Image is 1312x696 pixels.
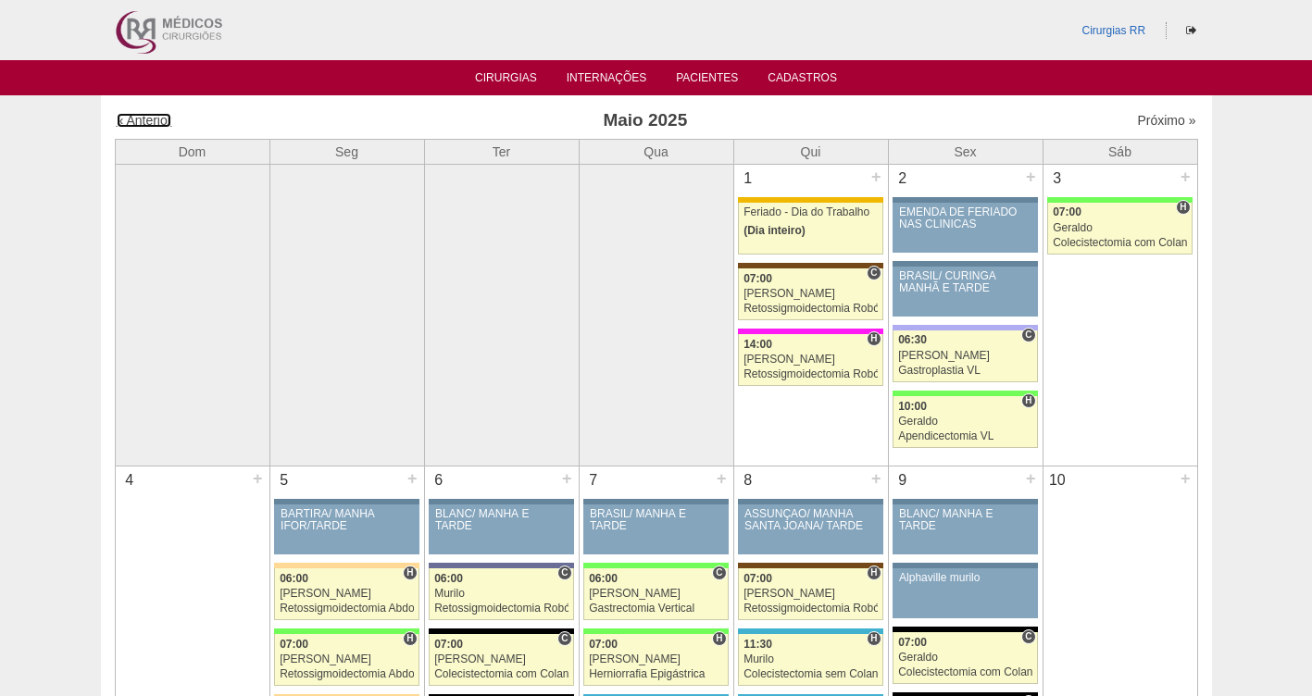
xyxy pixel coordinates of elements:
th: Sex [888,139,1043,164]
span: Consultório [867,266,881,280]
span: Consultório [557,565,571,580]
div: BLANC/ MANHÃ E TARDE [435,508,568,532]
th: Dom [115,139,269,164]
div: [PERSON_NAME] [589,588,723,600]
div: + [714,466,730,491]
div: + [559,466,575,491]
span: 06:00 [280,572,308,585]
div: Geraldo [1053,222,1187,234]
div: 8 [734,466,763,494]
a: BLANC/ MANHÃ E TARDE [429,504,573,554]
div: BLANC/ MANHÃ E TARDE [899,508,1031,532]
a: H 07:00 [PERSON_NAME] Herniorrafia Epigástrica [583,634,728,686]
span: Hospital [1176,200,1190,215]
a: ASSUNÇÃO/ MANHÃ SANTA JOANA/ TARDE [738,504,882,554]
div: Retossigmoidectomia Abdominal VL [280,603,414,615]
div: Colecistectomia com Colangiografia VL [434,668,569,680]
div: + [1023,165,1039,189]
div: Colecistectomia com Colangiografia VL [1053,237,1187,249]
a: H 07:00 [PERSON_NAME] Retossigmoidectomia Abdominal VL [274,634,419,686]
div: Key: Pro Matre [738,329,882,334]
th: Sáb [1043,139,1197,164]
h3: Maio 2025 [375,107,915,134]
a: EMENDA DE FERIADO NAS CLINICAS [893,203,1037,253]
a: Alphaville murilo [893,568,1037,618]
div: [PERSON_NAME] [743,588,878,600]
a: C 07:00 Geraldo Colecistectomia com Colangiografia VL [893,632,1037,684]
div: 6 [425,466,454,494]
a: BRASIL/ MANHÃ E TARDE [583,504,728,554]
span: Hospital [712,631,726,646]
div: 2 [889,165,918,193]
div: Key: Vila Nova Star [429,563,573,568]
span: 07:00 [1053,205,1081,218]
div: Key: Brasil [893,391,1037,396]
i: Sair [1186,25,1196,36]
div: Key: Aviso [738,499,882,504]
a: C 06:30 [PERSON_NAME] Gastroplastia VL [893,330,1037,382]
div: [PERSON_NAME] [280,653,414,665]
div: 7 [580,466,608,494]
span: (Dia inteiro) [743,224,806,237]
span: Hospital [403,631,417,646]
div: + [1178,165,1193,189]
a: H 07:00 [PERSON_NAME] Retossigmoidectomia Robótica [738,568,882,620]
span: Consultório [1021,328,1035,342]
a: Próximo » [1137,113,1195,128]
a: C 06:00 Murilo Retossigmoidectomia Robótica [429,568,573,620]
span: Hospital [867,331,881,346]
span: Hospital [1021,393,1035,408]
div: [PERSON_NAME] [898,350,1032,362]
div: BRASIL/ CURINGA MANHÃ E TARDE [899,270,1031,294]
div: Murilo [743,653,878,665]
span: 06:00 [589,572,618,585]
div: EMENDA DE FERIADO NAS CLINICAS [899,206,1031,230]
div: Apendicectomia VL [898,430,1032,442]
div: + [1023,466,1039,491]
th: Qui [733,139,888,164]
div: 1 [734,165,763,193]
div: Colecistectomia com Colangiografia VL [898,666,1032,678]
div: [PERSON_NAME] [743,354,878,366]
div: Key: Neomater [738,628,882,634]
div: BARTIRA/ MANHÃ IFOR/TARDE [281,508,413,532]
div: Feriado - Dia do Trabalho [743,206,878,218]
div: Key: Aviso [429,499,573,504]
a: Internações [567,71,647,90]
a: C 06:00 [PERSON_NAME] Gastrectomia Vertical [583,568,728,620]
div: + [250,466,266,491]
a: Cirurgias RR [1081,24,1145,37]
a: C 07:00 [PERSON_NAME] Colecistectomia com Colangiografia VL [429,634,573,686]
div: Key: Christóvão da Gama [893,325,1037,330]
div: 9 [889,466,918,494]
div: [PERSON_NAME] [743,288,878,300]
div: Retossigmoidectomia Robótica [743,303,878,315]
div: Geraldo [898,652,1032,664]
div: + [405,466,420,491]
span: 06:30 [898,333,927,346]
th: Ter [424,139,579,164]
div: [PERSON_NAME] [589,653,723,665]
a: Pacientes [676,71,738,90]
div: Key: Brasil [274,628,419,634]
div: Murilo [434,588,569,600]
div: BRASIL/ MANHÃ E TARDE [590,508,722,532]
div: + [868,165,884,189]
div: ASSUNÇÃO/ MANHÃ SANTA JOANA/ TARDE [744,508,877,532]
span: Hospital [403,565,417,580]
div: Geraldo [898,416,1032,428]
div: Key: Bartira [274,563,419,568]
div: + [868,466,884,491]
div: Key: Santa Joana [738,263,882,268]
div: Alphaville murilo [899,572,1031,584]
div: 10 [1043,466,1072,494]
a: H 06:00 [PERSON_NAME] Retossigmoidectomia Abdominal VL [274,568,419,620]
div: Key: Santa Joana [738,563,882,568]
span: 07:00 [743,272,772,285]
span: 07:00 [589,638,618,651]
div: Key: Aviso [893,563,1037,568]
span: Consultório [557,631,571,646]
a: BARTIRA/ MANHÃ IFOR/TARDE [274,504,419,554]
div: Retossigmoidectomia Abdominal VL [280,668,414,680]
div: [PERSON_NAME] [280,588,414,600]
